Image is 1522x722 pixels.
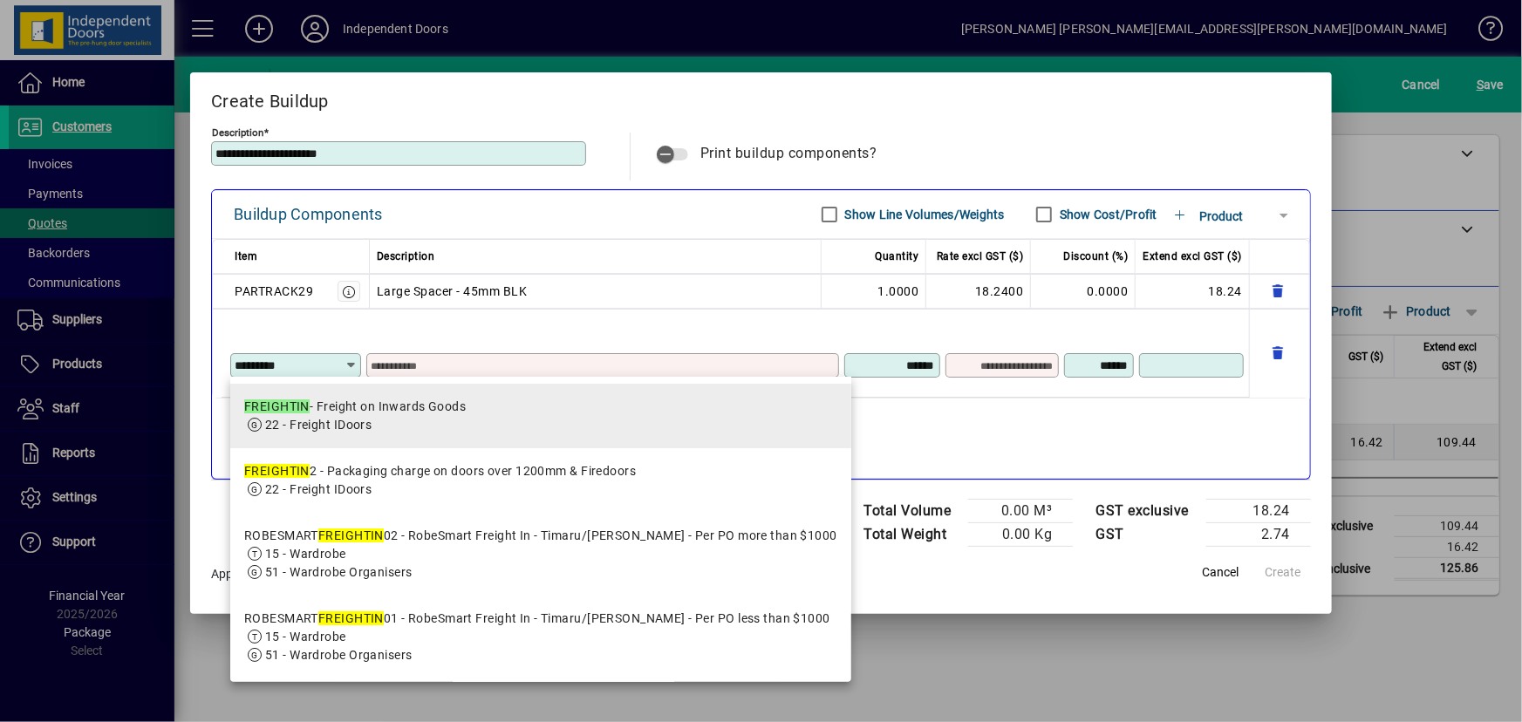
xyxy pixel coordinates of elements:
div: PARTRACK29 [235,281,313,302]
label: Show Cost/Profit [1056,206,1157,223]
em: FREIGHTIN [318,611,384,625]
td: 0.00 Kg [968,522,1073,546]
button: Cancel [1192,556,1248,588]
span: 51 - Wardrobe Organisers [265,648,413,662]
span: 22 - Freight IDoors [265,418,372,432]
td: 1.0000 [822,274,926,309]
span: Item [235,246,257,267]
div: ROBESMART 02 - RobeSmart Freight In - Timaru/[PERSON_NAME] - Per PO more than $1000 [244,527,837,545]
em: FREIGHTIN [318,528,384,542]
mat-option: FREIGHTIN - Freight on Inwards Goods [230,384,851,448]
td: GST [1087,522,1206,546]
span: 15 - Wardrobe [265,630,346,644]
mat-option: FREIGHTIN2 - Packaging charge on doors over 1200mm & Firedoors [230,448,851,513]
td: 18.24 [1206,499,1311,522]
span: Create [1265,563,1300,582]
div: 2 - Packaging charge on doors over 1200mm & Firedoors [244,462,636,480]
span: Cancel [1202,563,1239,582]
td: GST inclusive [1087,546,1206,570]
td: Large Spacer - 45mm BLK [370,274,822,309]
td: 20.98 [1206,546,1311,570]
td: 18.24 [1136,274,1250,309]
div: - Freight on Inwards Goods [244,398,466,416]
span: Description [377,246,435,267]
span: 22 - Freight IDoors [265,482,372,496]
span: Rate excl GST ($) [937,246,1024,267]
mat-label: Description [212,126,263,139]
mat-option: ROBESMARTFREIGHTIN02 - RobeSmart Freight In - Timaru/Cromwell - Per PO more than $1000 [230,513,851,596]
em: FREIGHTIN [244,399,310,413]
td: 0.0000 [1031,274,1136,309]
h2: Create Buildup [190,72,1332,123]
mat-option: ROBESMARTFREIGHTIN01 - RobeSmart Freight In - Timaru/Cromwell - Per PO less than $1000 [230,596,851,678]
td: 0.00 M³ [968,499,1073,522]
td: 2.74 [1206,522,1311,546]
em: FREIGHTIN [244,464,310,478]
span: Quantity [875,246,918,267]
button: Create [1255,556,1311,588]
label: Show Line Volumes/Weights [842,206,1005,223]
span: Discount (%) [1063,246,1128,267]
span: Print buildup components? [700,145,877,161]
span: 15 - Wardrobe [265,547,346,561]
span: Apply [211,567,242,581]
span: 51 - Wardrobe Organisers [265,565,413,579]
td: Total Volume [855,499,968,522]
div: 18.2400 [933,281,1023,302]
span: Extend excl GST ($) [1143,246,1242,267]
div: ROBESMART 01 - RobeSmart Freight In - Timaru/[PERSON_NAME] - Per PO less than $1000 [244,610,830,628]
div: Buildup Components [234,201,383,228]
td: GST exclusive [1087,499,1206,522]
td: Total Weight [855,522,968,546]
